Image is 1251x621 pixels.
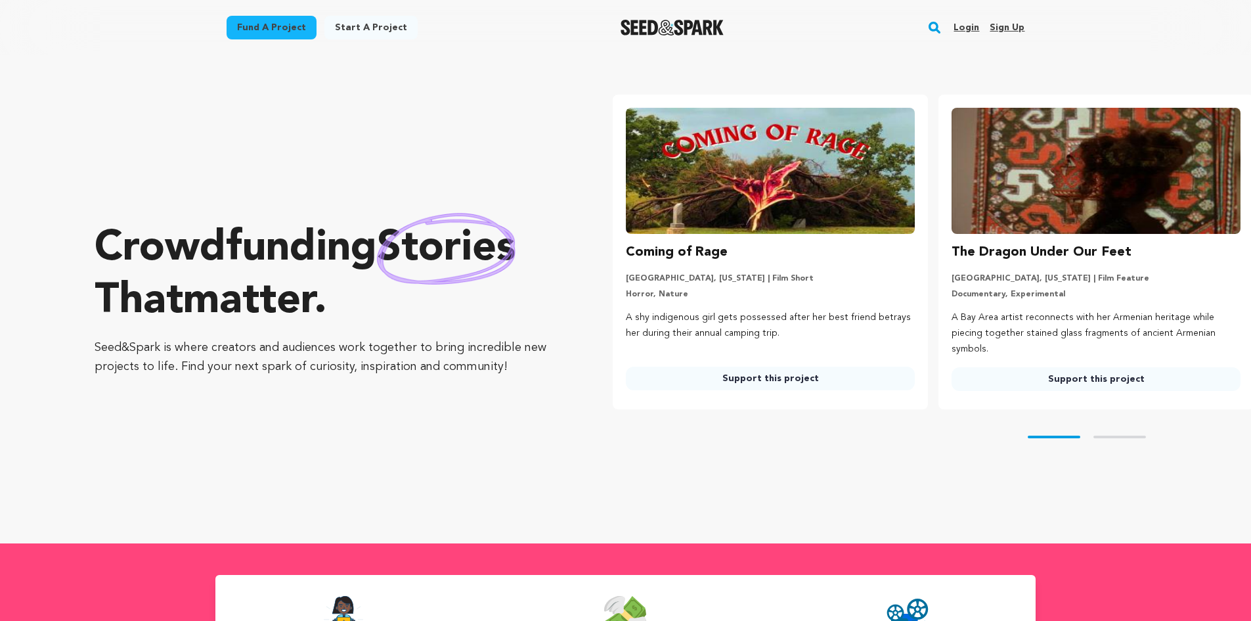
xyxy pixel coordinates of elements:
a: Support this project [626,367,915,390]
p: Documentary, Experimental [952,289,1240,300]
p: Seed&Spark is where creators and audiences work together to bring incredible new projects to life... [95,338,560,377]
p: Horror, Nature [626,289,915,300]
a: Login [954,17,979,38]
p: A Bay Area artist reconnects with her Armenian heritage while piecing together stained glass frag... [952,310,1240,357]
a: Start a project [324,16,418,39]
a: Seed&Spark Homepage [621,20,724,35]
a: Support this project [952,367,1240,391]
img: Seed&Spark Logo Dark Mode [621,20,724,35]
h3: Coming of Rage [626,242,728,263]
span: matter [183,281,314,323]
img: Coming of Rage image [626,108,915,234]
p: [GEOGRAPHIC_DATA], [US_STATE] | Film Feature [952,273,1240,284]
p: A shy indigenous girl gets possessed after her best friend betrays her during their annual campin... [626,310,915,342]
p: Crowdfunding that . [95,223,560,328]
img: hand sketched image [377,213,516,285]
p: [GEOGRAPHIC_DATA], [US_STATE] | Film Short [626,273,915,284]
a: Sign up [990,17,1024,38]
h3: The Dragon Under Our Feet [952,242,1131,263]
a: Fund a project [227,16,317,39]
img: The Dragon Under Our Feet image [952,108,1240,234]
